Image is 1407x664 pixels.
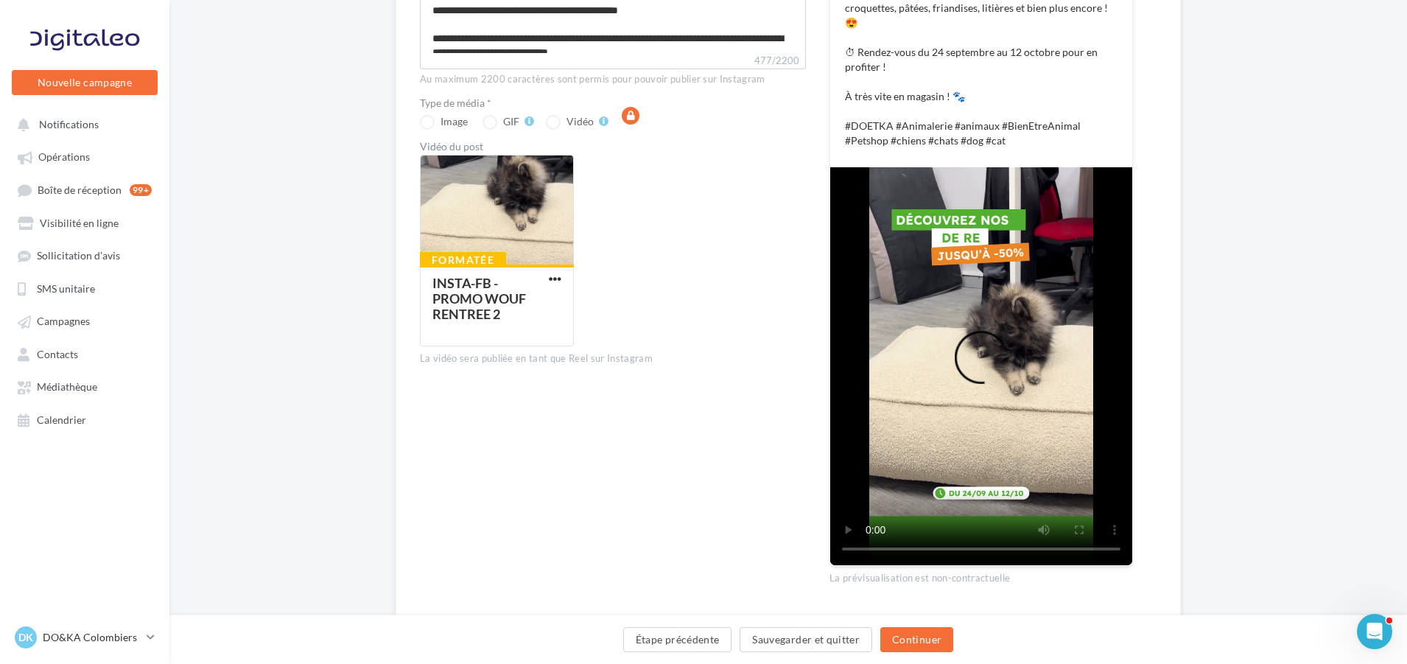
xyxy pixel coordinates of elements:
span: Visibilité en ligne [40,217,119,229]
a: SMS unitaire [9,275,161,301]
button: Nouvelle campagne [12,70,158,95]
a: Opérations [9,143,161,170]
a: Sollicitation d'avis [9,242,161,268]
span: Boîte de réception [38,184,122,196]
div: 99+ [130,184,152,196]
span: Notifications [39,118,99,130]
span: Sollicitation d'avis [37,250,120,262]
span: Opérations [38,151,90,164]
div: INSTA-FB - PROMO WOUF RENTREE 2 [432,275,526,322]
span: DK [18,630,33,645]
div: Formatée [420,252,506,268]
a: Campagnes [9,307,161,334]
div: La prévisualisation est non-contractuelle [829,566,1133,585]
p: DO&KA Colombiers [43,630,141,645]
a: Médiathèque [9,373,161,399]
div: Au maximum 2200 caractères sont permis pour pouvoir publier sur Instagram [420,73,806,86]
a: DK DO&KA Colombiers [12,623,158,651]
span: Contacts [37,348,78,360]
a: Boîte de réception99+ [9,176,161,203]
label: 477/2200 [420,53,806,69]
span: Médiathèque [37,381,97,394]
span: Calendrier [37,413,86,426]
iframe: Intercom live chat [1357,614,1392,649]
a: Contacts [9,340,161,367]
span: SMS unitaire [37,282,95,295]
button: Sauvegarder et quitter [740,627,872,652]
a: Calendrier [9,406,161,433]
div: Vidéo du post [420,141,806,152]
button: Continuer [880,627,953,652]
span: Campagnes [37,315,90,328]
label: Type de média * [420,98,806,108]
a: Visibilité en ligne [9,209,161,236]
div: La vidéo sera publiée en tant que Reel sur Instagram [420,352,806,366]
button: Notifications [9,111,155,137]
button: Étape précédente [623,627,732,652]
